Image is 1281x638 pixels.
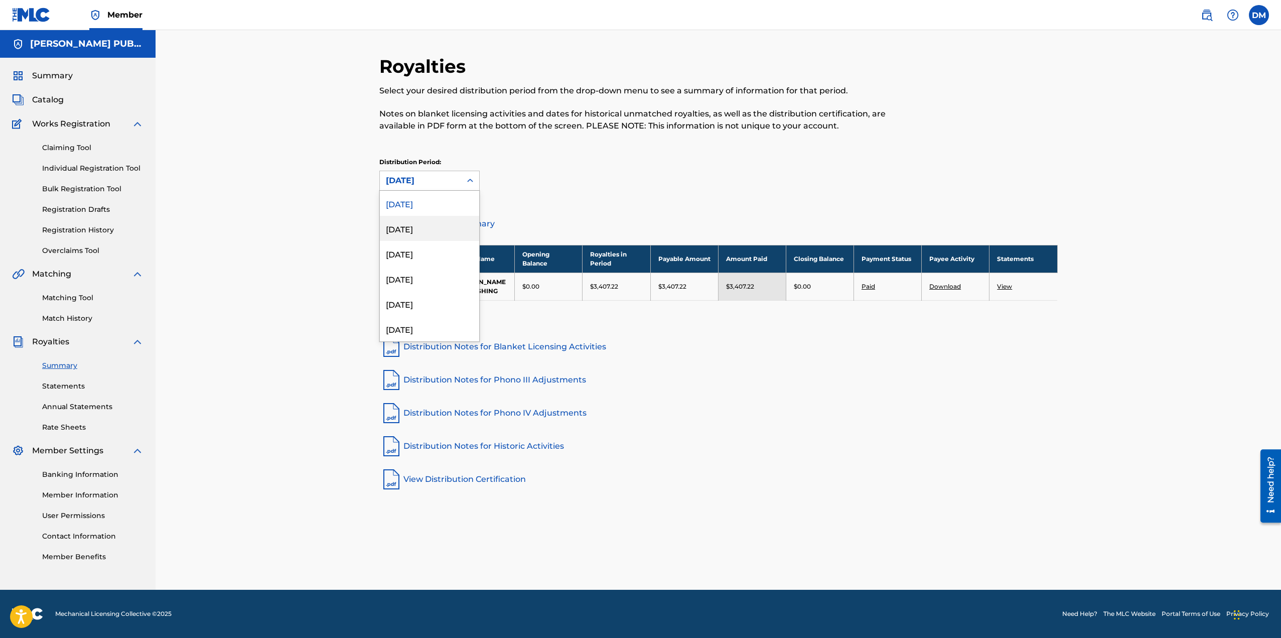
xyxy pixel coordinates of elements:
[1197,5,1217,25] a: Public Search
[515,245,583,273] th: Opening Balance
[42,143,144,153] a: Claiming Tool
[786,245,853,273] th: Closing Balance
[379,108,902,132] p: Notes on blanket licensing activities and dates for historical unmatched royalties, as well as th...
[379,85,902,97] p: Select your desired distribution period from the drop-down menu to see a summary of information f...
[379,158,480,167] p: Distribution Period:
[379,467,403,491] img: pdf
[522,282,539,291] p: $0.00
[862,283,875,290] a: Paid
[42,360,144,371] a: Summary
[12,268,25,280] img: Matching
[386,175,455,187] div: [DATE]
[32,268,71,280] span: Matching
[32,336,69,348] span: Royalties
[1226,609,1269,618] a: Privacy Policy
[42,225,144,235] a: Registration History
[380,291,479,316] div: [DATE]
[379,212,1058,236] a: Distribution Summary
[32,94,64,106] span: Catalog
[1162,609,1220,618] a: Portal Terms of Use
[42,402,144,412] a: Annual Statements
[42,490,144,500] a: Member Information
[89,9,101,21] img: Top Rightsholder
[1249,5,1269,25] div: User Menu
[131,118,144,130] img: expand
[929,283,961,290] a: Download
[650,245,718,273] th: Payable Amount
[379,335,403,359] img: pdf
[1103,609,1156,618] a: The MLC Website
[107,9,143,21] span: Member
[590,282,618,291] p: $3,407.22
[42,422,144,433] a: Rate Sheets
[42,184,144,194] a: Bulk Registration Tool
[989,245,1057,273] th: Statements
[42,381,144,392] a: Statements
[1231,590,1281,638] iframe: Chat Widget
[447,273,515,300] td: [PERSON_NAME] PUBLISHING
[131,336,144,348] img: expand
[12,70,24,82] img: Summary
[379,401,403,425] img: pdf
[922,245,989,273] th: Payee Activity
[380,191,479,216] div: [DATE]
[12,336,24,348] img: Royalties
[12,94,64,106] a: CatalogCatalog
[1234,600,1240,630] div: Drag
[447,245,515,273] th: Payee Name
[380,316,479,341] div: [DATE]
[12,445,24,457] img: Member Settings
[42,163,144,174] a: Individual Registration Tool
[1227,9,1239,21] img: help
[379,401,1058,425] a: Distribution Notes for Phono IV Adjustments
[997,283,1012,290] a: View
[853,245,921,273] th: Payment Status
[380,266,479,291] div: [DATE]
[42,293,144,303] a: Matching Tool
[12,70,73,82] a: SummarySummary
[379,434,1058,458] a: Distribution Notes for Historic Activities
[1201,9,1213,21] img: search
[42,204,144,215] a: Registration Drafts
[12,8,51,22] img: MLC Logo
[12,608,43,620] img: logo
[30,38,144,50] h5: DEREK PROCH PUBLISHING
[379,434,403,458] img: pdf
[12,118,25,130] img: Works Registration
[583,245,650,273] th: Royalties in Period
[1253,445,1281,526] iframe: Resource Center
[379,335,1058,359] a: Distribution Notes for Blanket Licensing Activities
[1062,609,1097,618] a: Need Help?
[379,368,403,392] img: pdf
[42,245,144,256] a: Overclaims Tool
[32,70,73,82] span: Summary
[131,268,144,280] img: expand
[42,313,144,324] a: Match History
[32,445,103,457] span: Member Settings
[131,445,144,457] img: expand
[718,245,786,273] th: Amount Paid
[12,38,24,50] img: Accounts
[42,552,144,562] a: Member Benefits
[42,469,144,480] a: Banking Information
[380,216,479,241] div: [DATE]
[42,511,144,521] a: User Permissions
[379,55,471,78] h2: Royalties
[380,241,479,266] div: [DATE]
[794,282,811,291] p: $0.00
[12,94,24,106] img: Catalog
[55,609,172,618] span: Mechanical Licensing Collective © 2025
[1223,5,1243,25] div: Help
[658,282,686,291] p: $3,407.22
[379,368,1058,392] a: Distribution Notes for Phono III Adjustments
[32,118,110,130] span: Works Registration
[379,467,1058,491] a: View Distribution Certification
[726,282,754,291] p: $3,407.22
[42,531,144,542] a: Contact Information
